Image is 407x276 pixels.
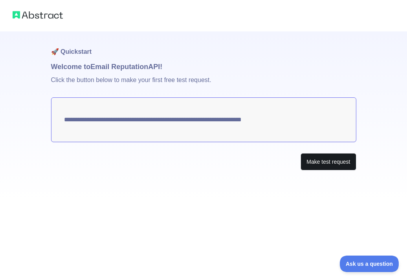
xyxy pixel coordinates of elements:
iframe: Toggle Customer Support [340,256,399,272]
img: Abstract logo [13,9,63,20]
h1: Welcome to Email Reputation API! [51,61,356,72]
p: Click the button below to make your first free test request. [51,72,356,97]
button: Make test request [301,153,356,171]
h1: 🚀 Quickstart [51,31,356,61]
